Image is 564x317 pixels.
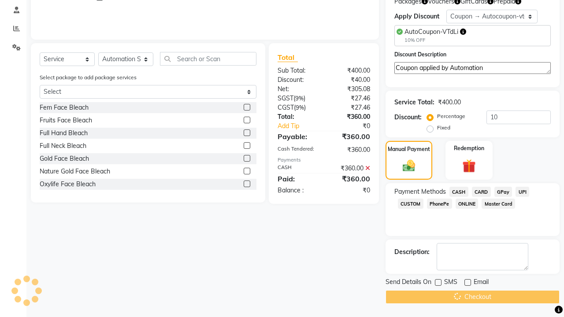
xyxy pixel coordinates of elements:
div: Total: [271,112,324,122]
label: Select package to add package services [40,74,137,81]
span: Master Card [482,199,515,209]
label: Redemption [454,144,484,152]
div: Discount: [394,113,422,122]
div: Paid: [271,173,324,184]
div: Payable: [271,131,324,142]
span: CUSTOM [398,199,423,209]
div: Apply Discount [394,12,446,21]
div: 10% OFF [404,37,466,44]
span: AutoCoupon-VTdLi [404,28,458,36]
div: ₹360.00 [324,164,377,173]
div: Fem Face Bleach [40,103,89,112]
span: Email [474,277,489,288]
span: CGST [278,103,294,111]
div: Discount: [271,75,324,85]
div: Oxylife Face Bleach [40,180,96,189]
span: UPI [516,187,529,197]
span: Send Details On [386,277,431,288]
div: ₹360.00 [324,131,377,142]
label: Percentage [437,112,465,120]
div: ₹40.00 [324,75,377,85]
div: ( ) [271,103,324,112]
div: CASH [271,164,324,173]
span: CARD [472,187,491,197]
img: _gift.svg [458,158,480,174]
div: Balance : [271,186,324,195]
label: Manual Payment [388,145,430,153]
div: ₹27.46 [324,94,377,103]
a: Add Tip [271,122,333,131]
div: ₹400.00 [324,66,377,75]
span: GPay [494,187,512,197]
div: ₹305.08 [324,85,377,94]
div: ₹27.46 [324,103,377,112]
div: ( ) [271,94,324,103]
span: 9% [296,104,304,111]
label: Discount Description [394,51,446,59]
span: Payment Methods [394,187,446,196]
img: _cash.svg [399,158,419,173]
div: Payments [278,156,370,164]
span: CASH [449,187,468,197]
div: Fruits Face Bleach [40,116,92,125]
label: Fixed [437,124,450,132]
input: Search or Scan [160,52,256,66]
div: Description: [394,247,430,257]
div: Service Total: [394,98,434,107]
span: ONLINE [456,199,479,209]
div: ₹360.00 [324,112,377,122]
span: Total [278,53,298,62]
div: ₹0 [324,186,377,195]
span: 9% [295,95,304,102]
div: Nature Gold Face Bleach [40,167,110,176]
div: Sub Total: [271,66,324,75]
span: SMS [444,277,457,288]
div: Net: [271,85,324,94]
div: Gold Face Bleach [40,154,89,163]
div: Full Neck Bleach [40,141,86,151]
span: SGST [278,94,293,102]
div: Cash Tendered: [271,145,324,155]
div: ₹360.00 [324,145,377,155]
div: ₹360.00 [324,173,377,184]
div: ₹400.00 [438,98,461,107]
div: Full Hand Bleach [40,129,88,138]
div: ₹0 [333,122,377,131]
span: PhonePe [427,199,452,209]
